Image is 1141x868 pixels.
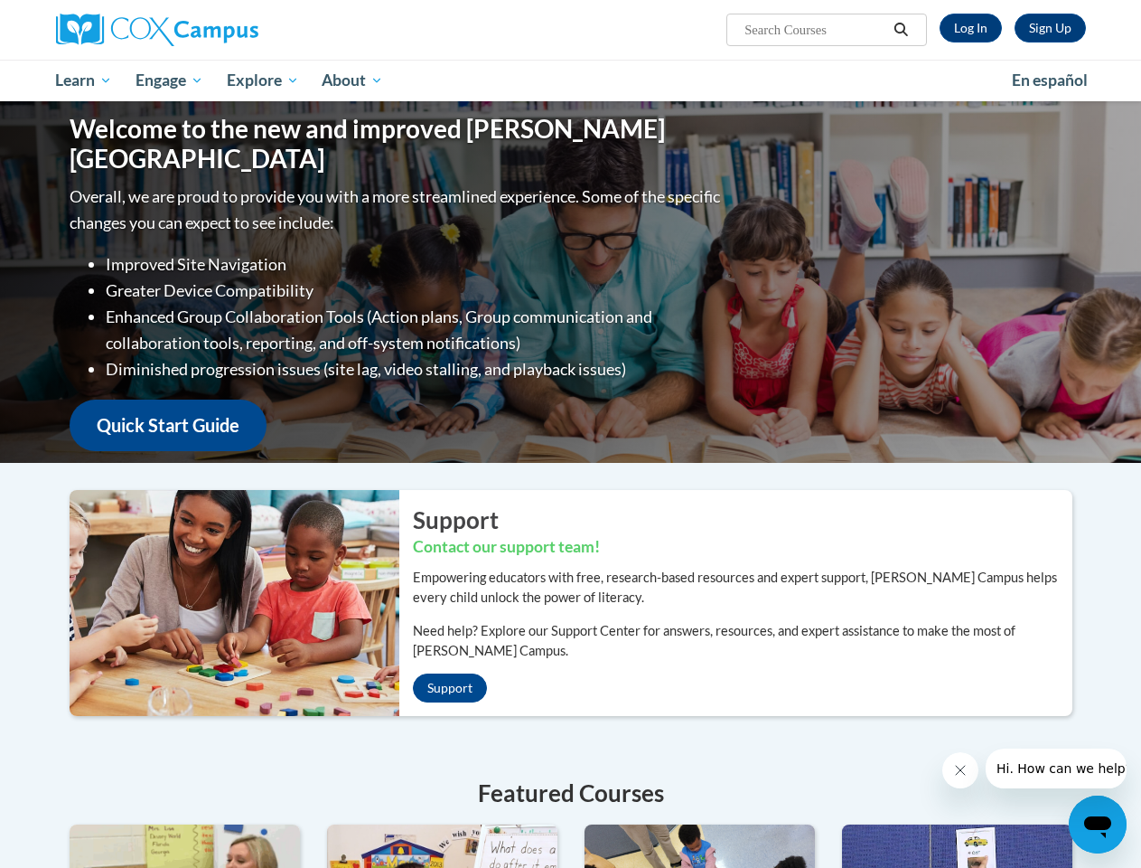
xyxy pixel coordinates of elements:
[70,400,267,451] a: Quick Start Guide
[106,355,725,382] li: Diminished progression issues (site lag, video stalling, and playback issues)
[56,490,399,716] img: ...
[887,19,914,41] button: Search
[106,278,725,304] li: Greater Device Compatibility
[44,60,125,101] a: Learn
[106,304,725,356] li: Enhanced Group Collaboration Tools (Action plans, Group communication and collaboration tools, re...
[1069,796,1127,854] iframe: Button to launch messaging window
[215,60,311,101] a: Explore
[310,60,395,101] a: About
[986,749,1127,788] iframe: Message from company
[413,621,1072,661] p: Need help? Explore our Support Center for answers, resources, and expert assistance to make the m...
[322,70,383,91] span: About
[227,70,299,91] span: Explore
[55,70,112,91] span: Learn
[1012,71,1088,90] span: En español
[1015,14,1086,42] a: Register
[106,251,725,278] li: Improved Site Navigation
[56,14,258,46] img: Cox Campus
[136,70,203,91] span: Engage
[70,776,1072,811] h4: Featured Courses
[413,536,1072,559] h3: Contact our support team!
[56,14,381,46] a: Cox Campus
[42,60,1099,101] div: Main menu
[413,674,487,703] a: Support
[940,14,1002,42] a: Log In
[70,113,725,174] h1: Welcome to the new and improved [PERSON_NAME][GEOGRAPHIC_DATA]
[942,752,978,788] iframe: Close message
[413,568,1072,608] p: Empowering educators with free, research-based resources and expert support, [PERSON_NAME] Campus...
[413,504,1072,536] h2: Support
[1000,61,1099,99] a: En español
[11,13,146,27] span: Hi. How can we help?
[70,183,725,235] p: Overall, we are proud to provide you with a more streamlined experience. Some of the specific cha...
[743,19,887,41] input: Search Courses
[124,60,215,101] a: Engage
